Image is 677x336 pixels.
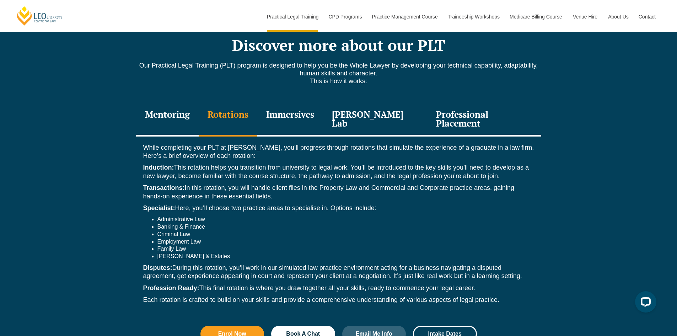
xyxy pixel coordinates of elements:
h2: Discover more about our PLT [136,36,541,54]
li: Banking & Finance [157,223,534,231]
a: Venue Hire [568,1,603,32]
a: About Us [603,1,633,32]
a: Traineeship Workshops [442,1,504,32]
a: Contact [633,1,661,32]
strong: Specialist: [143,204,175,212]
div: Immersives [257,103,323,137]
li: Family Law [157,245,534,253]
strong: Transactions: [143,184,185,191]
a: Practical Legal Training [262,1,323,32]
li: Administrative Law [157,216,534,223]
strong: Induction: [143,164,174,171]
p: Here, you’ll choose two practice areas to specialise in. Options include: [143,204,534,212]
p: This rotation helps you transition from university to legal work. You’ll be introduced to the key... [143,164,534,180]
div: Rotations [199,103,257,137]
div: Professional Placement [427,103,541,137]
p: Each rotation is crafted to build on your skills and provide a comprehensive understanding of var... [143,296,534,304]
li: Criminal Law [157,231,534,238]
strong: Disputes: [143,264,172,271]
div: Mentoring [136,103,199,137]
p: During this rotation, you’ll work in our simulated law practice environment acting for a business... [143,264,534,281]
a: Practice Management Course [367,1,442,32]
p: In this rotation, you will handle client files in the Property Law and Commercial and Corporate p... [143,184,534,201]
strong: Profession Ready: [143,284,199,292]
a: [PERSON_NAME] Centre for Law [16,6,63,26]
a: Medicare Billing Course [504,1,568,32]
p: Our Practical Legal Training (PLT) program is designed to help you be the Whole Lawyer by develop... [136,62,541,85]
li: Employment Law [157,238,534,246]
div: [PERSON_NAME] Lab [323,103,428,137]
li: [PERSON_NAME] & Estates [157,253,534,260]
p: This final rotation is where you draw together all your skills, ready to commence your legal career. [143,284,534,292]
a: CPD Programs [323,1,366,32]
p: While completing your PLT at [PERSON_NAME], you’ll progress through rotations that simulate the e... [143,144,534,160]
iframe: LiveChat chat widget [629,288,659,318]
